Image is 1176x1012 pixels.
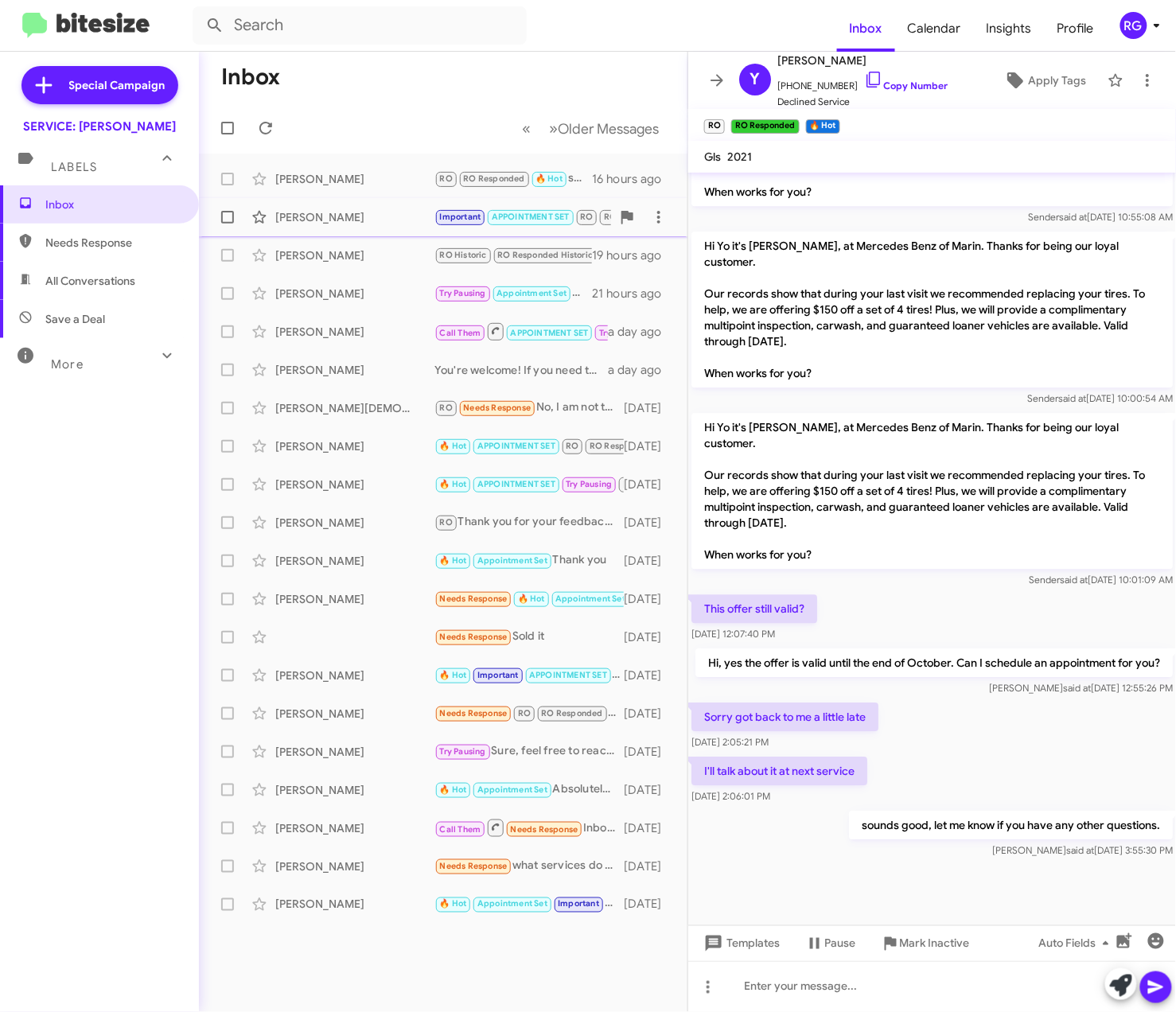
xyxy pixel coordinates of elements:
button: RG [1107,12,1158,39]
span: Appointment Set [477,784,547,795]
span: RO [440,403,453,413]
div: You're welcome! If you need to schedule any maintenance or repairs for your vehicle, just let me ... [434,362,608,378]
div: [PERSON_NAME] [275,247,434,263]
span: Needs Response [440,708,508,718]
h1: Inbox [221,64,280,90]
span: RO [440,173,453,184]
div: [DATE] [624,553,675,569]
span: RO Responded [463,173,524,184]
div: Thank you [434,284,592,302]
div: You're welcome! I've rescheduled your appointment for next week at 9:00 AM. If you need further a... [434,895,624,913]
a: Calendar [895,6,974,52]
span: APPOINTMENT SET [477,479,555,489]
span: [DATE] 2:05:21 PM [691,736,769,748]
button: Mark Inactive [868,929,983,958]
span: APPOINTMENT SET [492,212,570,222]
span: 🔥 Hot [440,670,467,680]
p: Hi Yo it's [PERSON_NAME], at Mercedes Benz of Marin. Thanks for being our loyal customer. Our rec... [691,232,1173,387]
div: [PERSON_NAME] [275,820,434,836]
div: [PERSON_NAME] [275,171,434,187]
p: Hi Yo it's [PERSON_NAME], at Mercedes Benz of Marin. Thanks for being our loyal customer. Our rec... [691,413,1173,569]
div: SERVICE: [PERSON_NAME] [23,119,176,134]
span: RO Responded [604,212,665,222]
div: [DATE] [624,820,675,836]
span: 🔥 Hot [440,479,467,489]
span: Auto Fields [1039,929,1116,958]
div: Hi [PERSON_NAME],The offer that was sent to you back in May is no longer available, but we’re cur... [434,437,624,455]
span: said at [1066,844,1094,856]
span: Call Them [440,328,481,338]
span: RO Responded [590,441,651,451]
div: [PERSON_NAME] [275,515,434,531]
div: [DATE] [624,477,675,492]
span: [PERSON_NAME] [DATE] 12:55:26 PM [989,682,1173,694]
span: Important [440,212,481,222]
input: Search [193,6,527,45]
span: 🔥 Hot [440,555,467,566]
span: said at [1063,682,1091,694]
span: Try Pausing [440,746,486,757]
a: Insights [974,6,1045,52]
span: Inbox [837,6,895,52]
a: Special Campaign [21,66,178,104]
div: [PERSON_NAME] [275,782,434,798]
div: Confirmed/ [434,590,624,608]
nav: Page navigation example [513,112,668,145]
a: Copy Number [864,80,948,91]
div: [PERSON_NAME] [275,477,434,492]
button: Apply Tags [990,66,1100,95]
span: Needs Response [440,594,508,604]
div: [PERSON_NAME] [275,324,434,340]
div: [DATE] [624,629,675,645]
div: [DATE] [624,706,675,722]
button: Pause [792,929,868,958]
button: Templates [688,929,792,958]
span: Gls [704,150,721,164]
span: Inbox [45,197,181,212]
span: said at [1058,392,1086,404]
span: Try Pausing [599,328,645,338]
div: [PERSON_NAME] [275,897,434,913]
span: 2021 [727,150,752,164]
button: Next [539,112,668,145]
span: Needs Response [440,861,508,871]
span: » [549,119,558,138]
span: [DATE] 2:06:01 PM [691,790,770,802]
div: [DATE] [624,515,675,531]
span: APPOINTMENT SET [529,670,607,680]
span: Templates [701,929,780,958]
span: Older Messages [558,120,659,138]
span: Labels [51,160,97,174]
span: Appointment Set [477,899,547,909]
button: Previous [512,112,540,145]
span: 🔥 Hot [440,784,467,795]
span: Needs Response [45,235,181,251]
div: Thank you for your feedback! If you need to book your next service or have any questions, just le... [434,513,624,531]
div: [PERSON_NAME] [275,438,434,454]
p: Sorry got back to me a little late [691,703,878,731]
small: 🔥 Hot [806,119,840,134]
span: Needs Response [463,403,531,413]
div: a day ago [608,362,675,378]
div: That sounds good! Just let us know when you're available, and we'll arrange the pickup for your v... [434,208,611,226]
span: 🔥 Hot [518,594,545,604]
div: [DATE] [624,438,675,454]
a: Profile [1045,6,1107,52]
small: RO Responded [731,119,799,134]
span: Needs Response [440,632,508,642]
span: RO [440,517,453,527]
span: Save a Deal [45,311,105,327]
p: I'll talk about it at next service [691,757,867,785]
span: RO Responded Historic [497,250,593,260]
span: Sender [DATE] 10:00:54 AM [1027,392,1173,404]
span: APPOINTMENT SET [477,441,555,451]
span: Important [558,899,599,909]
div: Sure, feel free to reach out anytime when you're ready to schedule your service. We're here to help! [434,742,624,761]
span: Declined Service [777,94,948,110]
span: APPOINTMENT SET [511,328,589,338]
span: « [522,119,531,138]
span: [PHONE_NUMBER] [777,70,948,94]
span: RO Historic [440,250,487,260]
